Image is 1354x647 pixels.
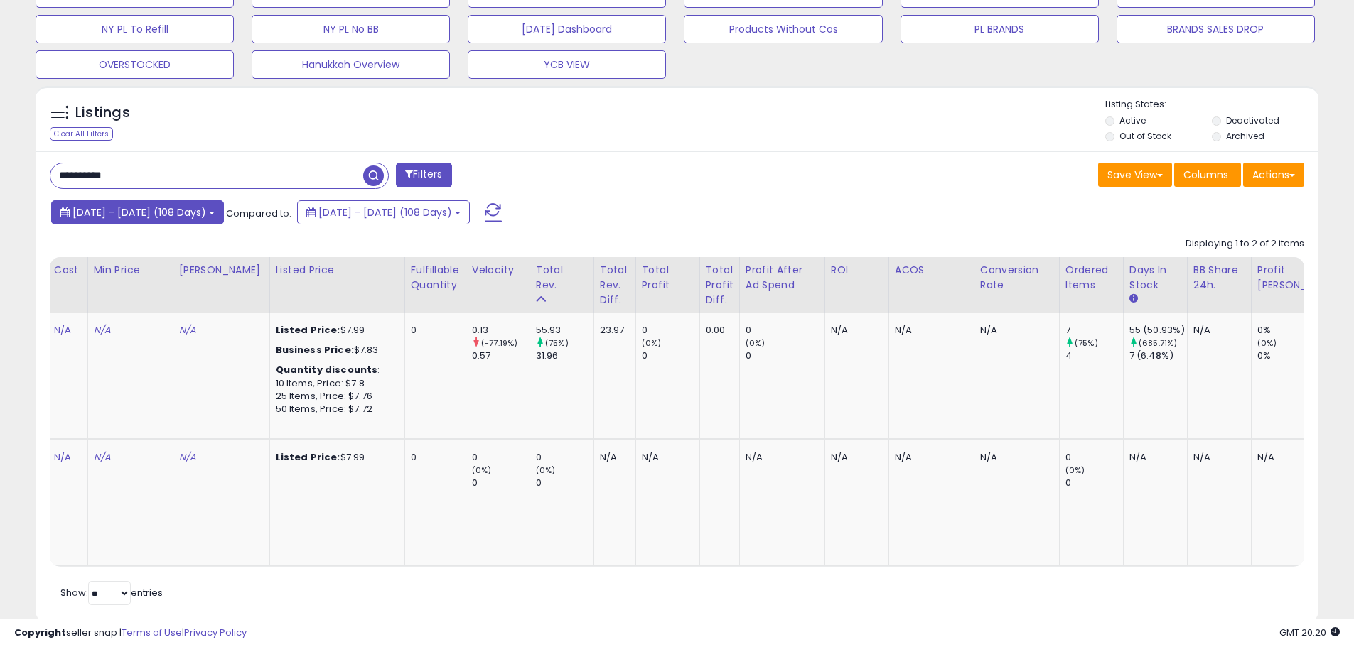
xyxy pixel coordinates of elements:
div: Days In Stock [1129,263,1181,293]
div: 55 (50.93%) [1129,324,1187,337]
div: N/A [831,324,878,337]
div: 4 [1065,349,1123,362]
div: N/A [642,451,689,464]
div: N/A [895,451,963,464]
div: [PERSON_NAME] [179,263,264,278]
button: Filters [396,163,451,187]
div: 0 [1065,451,1123,464]
div: 0 [1065,477,1123,489]
small: (75%) [545,337,569,349]
button: Hanukkah Overview [252,50,450,79]
div: BB Share 24h. [1193,263,1245,293]
div: N/A [1193,451,1240,464]
div: N/A [980,451,1048,464]
a: N/A [94,323,111,337]
div: 55.93 [536,324,593,337]
div: 0 [536,451,593,464]
div: 0 [642,324,699,337]
button: YCB VIEW [468,50,666,79]
a: N/A [54,323,71,337]
div: 0 [472,451,530,464]
div: N/A [600,451,625,464]
div: Min Price [94,263,167,278]
button: [DATE] Dashboard [468,15,666,43]
div: 0% [1257,324,1348,337]
b: Quantity discounts [276,363,378,376]
div: Total Profit Diff. [706,263,734,308]
div: $7.99 [276,451,394,464]
span: [DATE] - [DATE] (108 Days) [72,205,206,219]
div: ACOS [895,263,968,278]
small: (-77.19%) [481,337,517,349]
div: 7 (6.48%) [1129,349,1187,362]
div: 0 [536,477,593,489]
div: Profit [PERSON_NAME] [1257,263,1342,293]
b: Listed Price: [276,323,340,337]
div: N/A [1129,451,1176,464]
div: Conversion Rate [980,263,1053,293]
small: Days In Stock. [1129,293,1138,305]
small: (0%) [746,337,765,349]
div: 10 Items, Price: $7.8 [276,377,394,390]
span: Show: entries [60,586,163,599]
div: 0 [472,477,530,489]
div: Velocity [472,263,524,278]
div: N/A [895,324,963,337]
a: Privacy Policy [184,626,247,639]
button: Actions [1243,163,1304,187]
span: Columns [1183,168,1228,182]
div: ROI [831,263,883,278]
label: Deactivated [1226,114,1279,126]
div: 7 [1065,324,1123,337]
small: (0%) [472,464,492,476]
div: seller snap | | [14,626,247,640]
div: 0 [642,349,699,362]
div: 0 [746,349,824,362]
small: (0%) [1257,337,1277,349]
a: N/A [179,323,196,337]
small: (0%) [536,464,556,476]
button: Products Without Cos [684,15,882,43]
small: (0%) [642,337,662,349]
label: Active [1119,114,1146,126]
div: Clear All Filters [50,127,113,141]
div: 0 [411,451,455,464]
label: Archived [1226,130,1264,142]
button: PL BRANDS [901,15,1099,43]
div: Total Rev. Diff. [600,263,630,308]
div: Listed Price [276,263,399,278]
div: Total Rev. [536,263,588,293]
div: 0.13 [472,324,530,337]
div: 25 Items, Price: $7.76 [276,390,394,403]
button: NY PL To Refill [36,15,234,43]
div: N/A [980,324,1048,337]
button: Save View [1098,163,1172,187]
div: $7.83 [276,344,394,357]
small: (75%) [1075,337,1098,349]
div: 23.97 [600,324,625,337]
div: 50 Items, Price: $7.72 [276,403,394,415]
button: OVERSTOCKED [36,50,234,79]
div: Cost [54,263,82,278]
span: [DATE] - [DATE] (108 Days) [318,205,452,219]
div: 0 [411,324,455,337]
div: 0% [1257,349,1348,362]
a: N/A [179,450,196,464]
div: 31.96 [536,349,593,362]
div: N/A [831,451,878,464]
div: $7.99 [276,324,394,337]
a: N/A [94,450,111,464]
small: (0%) [1065,464,1085,476]
span: Compared to: [226,207,291,220]
div: Fulfillable Quantity [411,263,460,293]
a: Terms of Use [122,626,182,639]
div: N/A [746,451,814,464]
span: 2025-09-16 20:20 GMT [1279,626,1340,639]
div: Profit After Ad Spend [746,263,819,293]
div: 0.57 [472,349,530,362]
small: (685.71%) [1139,337,1177,349]
p: Listing States: [1105,98,1318,112]
div: N/A [1257,451,1337,464]
b: Business Price: [276,343,354,357]
button: BRANDS SALES DROP [1117,15,1315,43]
